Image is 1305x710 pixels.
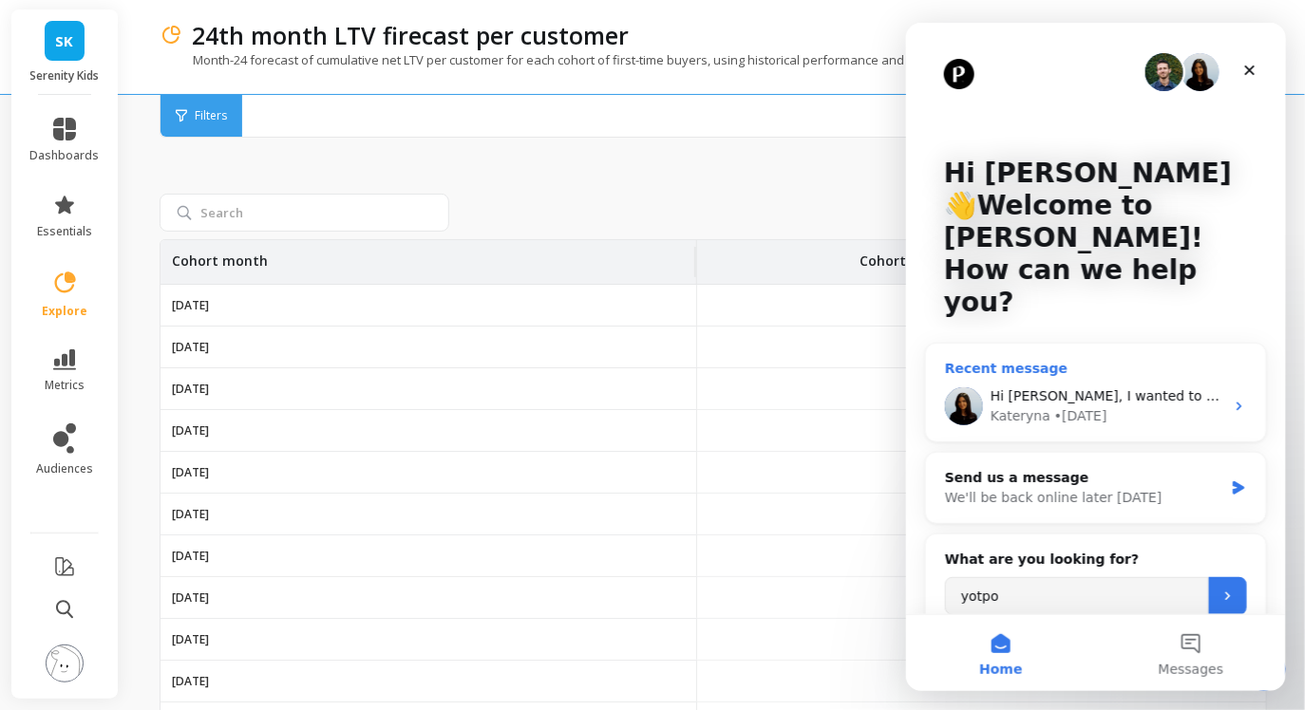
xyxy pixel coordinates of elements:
[148,383,201,403] div: • [DATE]
[192,19,629,51] p: 24th month LTV firecast per customer
[73,640,116,653] span: Home
[39,465,317,485] div: We'll be back online later [DATE]
[172,590,209,606] p: [DATE]
[42,304,87,319] span: explore
[39,527,341,547] h2: What are you looking for?
[172,340,209,355] p: [DATE]
[172,465,209,480] p: [DATE]
[56,30,74,52] span: SK
[172,298,209,313] p: [DATE]
[327,30,361,65] div: Close
[190,592,380,668] button: Messages
[30,148,100,163] span: dashboards
[172,240,268,271] p: Cohort month
[172,382,209,397] p: [DATE]
[253,640,318,653] span: Messages
[172,507,209,522] p: [DATE]
[160,51,1049,68] p: Month-24 forecast of cumulative net LTV per customer for each cohort of first-time buyers, using ...
[172,423,209,439] p: [DATE]
[160,194,449,232] input: Search
[172,674,209,689] p: [DATE]
[39,554,303,592] input: Search our documentation
[160,24,182,47] img: header icon
[860,240,936,271] p: Cohort size
[46,645,84,682] img: profile picture
[45,378,85,393] span: metrics
[172,632,209,647] p: [DATE]
[36,461,93,476] span: audiences
[303,554,341,592] button: Submit
[30,68,100,84] p: Serenity Kids
[37,224,92,239] span: essentials
[195,108,227,123] span: Filters
[172,549,209,564] p: [DATE]
[19,429,361,501] div: Send us a messageWe'll be back online later [DATE]
[85,383,144,403] div: Kateryna
[906,23,1286,691] iframe: Intercom live chat
[39,445,317,465] div: Send us a message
